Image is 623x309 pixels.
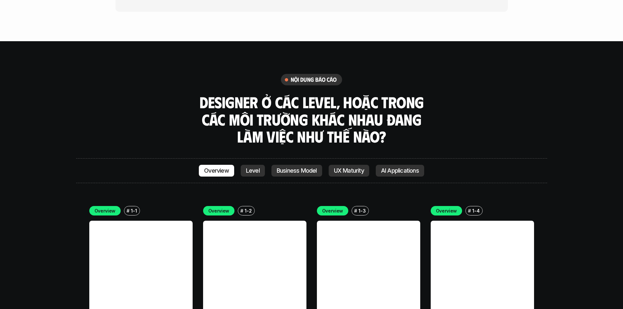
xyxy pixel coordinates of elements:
[208,207,230,214] p: Overview
[240,208,243,213] h6: #
[199,165,234,177] a: Overview
[334,167,364,174] p: UX Maturity
[358,207,366,214] p: 1-3
[131,207,137,214] p: 1-1
[376,165,424,177] a: AI Applications
[354,208,357,213] h6: #
[472,207,479,214] p: 1-4
[241,165,265,177] a: Level
[95,207,116,214] p: Overview
[197,94,426,145] h3: Designer ở các level, hoặc trong các môi trường khác nhau đang làm việc như thế nào?
[277,167,317,174] p: Business Model
[291,76,337,83] h6: nội dung báo cáo
[322,207,343,214] p: Overview
[271,165,322,177] a: Business Model
[381,167,419,174] p: AI Applications
[245,207,251,214] p: 1-2
[468,208,471,213] h6: #
[329,165,369,177] a: UX Maturity
[127,208,130,213] h6: #
[436,207,457,214] p: Overview
[246,167,260,174] p: Level
[204,167,229,174] p: Overview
